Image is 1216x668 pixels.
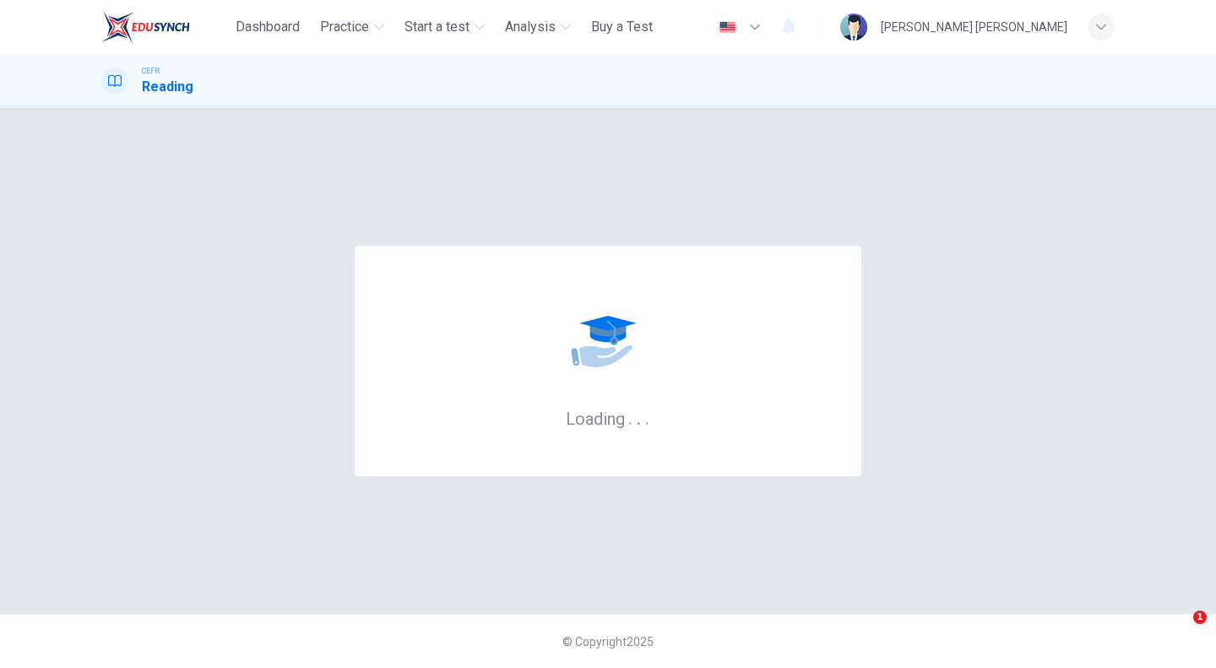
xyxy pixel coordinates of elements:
h6: . [644,403,650,431]
iframe: Intercom live chat [1159,611,1199,651]
h6: Loading [566,407,650,429]
span: 1 [1193,611,1207,624]
div: [PERSON_NAME] [PERSON_NAME] [881,17,1067,37]
button: Practice [313,12,391,42]
button: Dashboard [229,12,307,42]
img: Profile picture [840,14,867,41]
span: Start a test [404,17,470,37]
button: Analysis [498,12,578,42]
img: ELTC logo [101,10,190,44]
span: Dashboard [236,17,300,37]
span: Practice [320,17,369,37]
span: Analysis [505,17,556,37]
span: CEFR [142,65,160,77]
h6: . [636,403,642,431]
h6: . [627,403,633,431]
img: en [717,21,738,34]
a: ELTC logo [101,10,229,44]
button: Start a test [398,12,491,42]
h1: Reading [142,77,193,97]
button: Buy a Test [584,12,660,42]
span: © Copyright 2025 [562,635,654,649]
span: Buy a Test [591,17,653,37]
